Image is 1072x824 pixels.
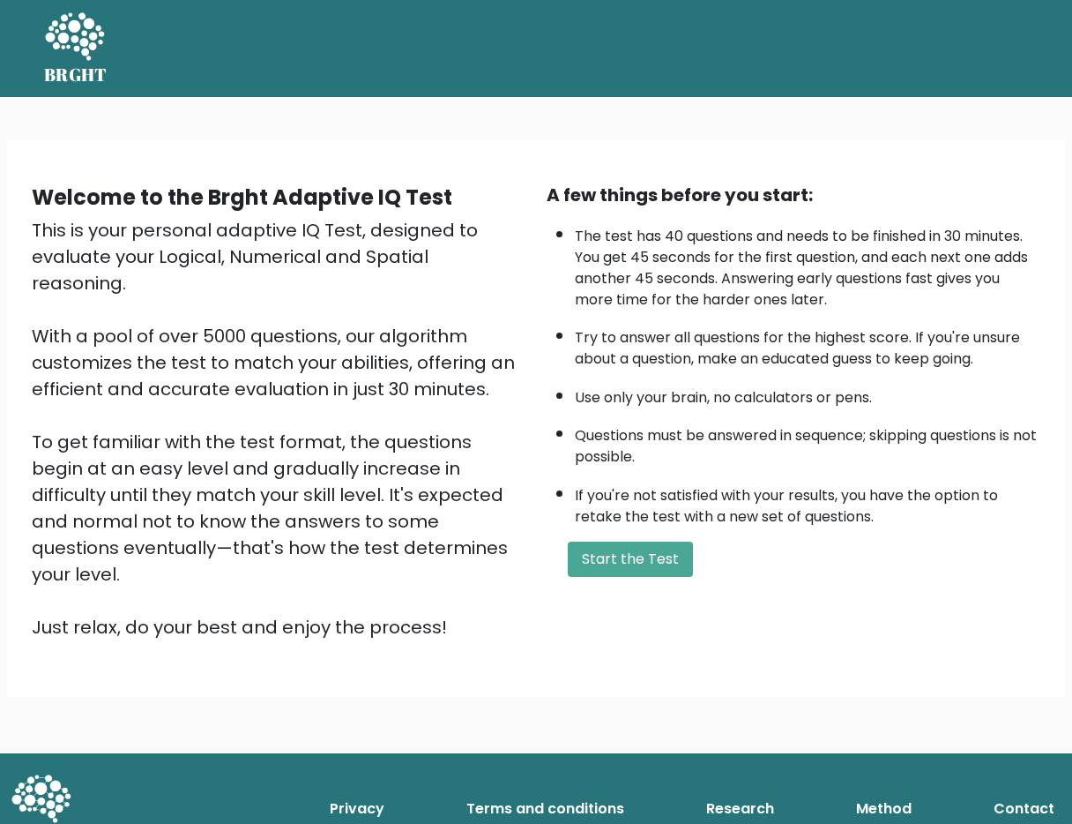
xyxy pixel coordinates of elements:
[44,64,108,86] h5: BRGHT
[575,378,1040,408] li: Use only your brain, no calculators or pens.
[547,182,1040,208] div: A few things before you start:
[44,7,108,90] a: BRGHT
[575,217,1040,311] li: The test has 40 questions and needs to be finished in 30 minutes. You get 45 seconds for the firs...
[575,416,1040,468] li: Questions must be answered in sequence; skipping questions is not possible.
[32,217,525,640] div: This is your personal adaptive IQ Test, designed to evaluate your Logical, Numerical and Spatial ...
[568,542,693,577] button: Start the Test
[32,183,452,212] b: Welcome to the Brght Adaptive IQ Test
[575,318,1040,370] li: Try to answer all questions for the highest score. If you're unsure about a question, make an edu...
[575,476,1040,528] li: If you're not satisfied with your results, you have the option to retake the test with a new set ...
